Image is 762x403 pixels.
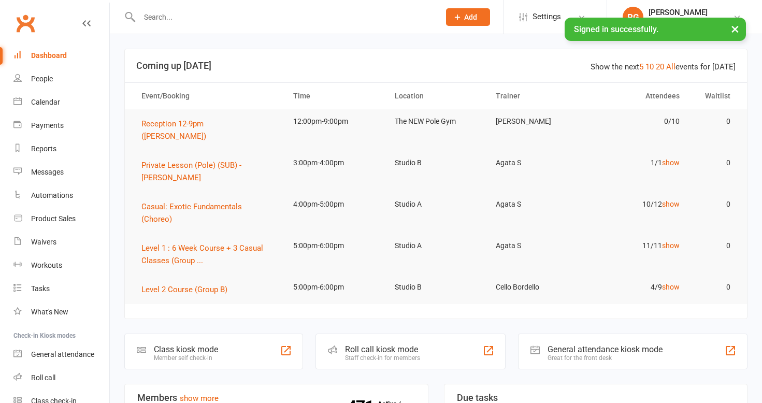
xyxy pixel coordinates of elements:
[662,159,680,167] a: show
[141,161,241,182] span: Private Lesson (Pole) (SUB) - [PERSON_NAME]
[31,98,60,106] div: Calendar
[13,300,109,324] a: What's New
[141,242,275,267] button: Level 1 : 6 Week Course + 3 Casual Classes (Group ...
[486,192,588,217] td: Agata S
[141,118,275,142] button: Reception 12-9pm ([PERSON_NAME])
[13,67,109,91] a: People
[666,62,675,71] a: All
[31,51,67,60] div: Dashboard
[385,234,487,258] td: Studio A
[588,275,689,299] td: 4/9
[141,243,263,265] span: Level 1 : 6 Week Course + 3 Casual Classes (Group ...
[284,83,385,109] th: Time
[31,145,56,153] div: Reports
[656,62,664,71] a: 20
[31,168,64,176] div: Messages
[645,62,654,71] a: 10
[31,261,62,269] div: Workouts
[588,83,689,109] th: Attendees
[486,83,588,109] th: Trainer
[689,234,740,258] td: 0
[588,234,689,258] td: 11/11
[284,192,385,217] td: 4:00pm-5:00pm
[136,61,736,71] h3: Coming up [DATE]
[13,277,109,300] a: Tasks
[137,393,415,403] h3: Members
[31,308,68,316] div: What's New
[662,200,680,208] a: show
[31,121,64,129] div: Payments
[284,275,385,299] td: 5:00pm-6:00pm
[13,137,109,161] a: Reports
[345,354,420,362] div: Staff check-in for members
[464,13,477,21] span: Add
[639,62,643,71] a: 5
[31,284,50,293] div: Tasks
[457,393,735,403] h3: Due tasks
[13,366,109,390] a: Roll call
[588,109,689,134] td: 0/10
[385,151,487,175] td: Studio B
[141,159,275,184] button: Private Lesson (Pole) (SUB) - [PERSON_NAME]
[284,109,385,134] td: 12:00pm-9:00pm
[284,234,385,258] td: 5:00pm-6:00pm
[591,61,736,73] div: Show the next events for [DATE]
[141,202,242,224] span: Casual: Exotic Fundamentals (Choreo)
[385,109,487,134] td: The NEW Pole Gym
[31,191,73,199] div: Automations
[533,5,561,28] span: Settings
[385,83,487,109] th: Location
[13,161,109,184] a: Messages
[623,7,643,27] div: RG
[385,192,487,217] td: Studio A
[136,10,433,24] input: Search...
[588,192,689,217] td: 10/12
[132,83,284,109] th: Event/Booking
[649,17,708,26] div: The Pole Gym
[345,344,420,354] div: Roll call kiosk mode
[180,394,219,403] a: show more
[13,254,109,277] a: Workouts
[486,234,588,258] td: Agata S
[689,275,740,299] td: 0
[689,83,740,109] th: Waitlist
[13,207,109,231] a: Product Sales
[13,184,109,207] a: Automations
[141,119,206,141] span: Reception 12-9pm ([PERSON_NAME])
[13,44,109,67] a: Dashboard
[141,200,275,225] button: Casual: Exotic Fundamentals (Choreo)
[154,344,218,354] div: Class kiosk mode
[31,350,94,358] div: General attendance
[726,18,744,40] button: ×
[141,285,227,294] span: Level 2 Course (Group B)
[662,283,680,291] a: show
[13,343,109,366] a: General attendance kiosk mode
[13,91,109,114] a: Calendar
[689,192,740,217] td: 0
[446,8,490,26] button: Add
[385,275,487,299] td: Studio B
[12,10,38,36] a: Clubworx
[31,373,55,382] div: Roll call
[154,354,218,362] div: Member self check-in
[486,275,588,299] td: Cello Bordello
[548,354,663,362] div: Great for the front desk
[486,151,588,175] td: Agata S
[486,109,588,134] td: [PERSON_NAME]
[649,8,708,17] div: [PERSON_NAME]
[13,114,109,137] a: Payments
[13,231,109,254] a: Waivers
[31,238,56,246] div: Waivers
[574,24,658,34] span: Signed in successfully.
[31,214,76,223] div: Product Sales
[689,109,740,134] td: 0
[31,75,53,83] div: People
[548,344,663,354] div: General attendance kiosk mode
[588,151,689,175] td: 1/1
[284,151,385,175] td: 3:00pm-4:00pm
[662,241,680,250] a: show
[141,283,235,296] button: Level 2 Course (Group B)
[689,151,740,175] td: 0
